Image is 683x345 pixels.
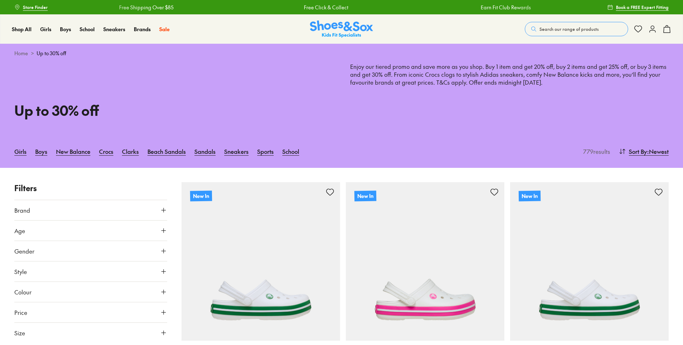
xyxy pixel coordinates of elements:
[629,147,647,156] span: Sort By
[510,182,669,341] a: New In
[14,221,167,241] button: Age
[147,143,186,159] a: Beach Sandals
[14,261,167,282] button: Style
[580,147,610,156] p: 779 results
[159,25,170,33] a: Sale
[14,329,25,337] span: Size
[303,4,347,11] a: Free Click & Collect
[346,182,504,341] a: New In
[282,143,299,159] a: School
[40,25,51,33] a: Girls
[14,247,34,255] span: Gender
[14,226,25,235] span: Age
[14,49,28,57] a: Home
[14,49,669,57] div: >
[182,182,340,341] a: New In
[257,143,274,159] a: Sports
[134,25,151,33] a: Brands
[37,49,66,57] span: Up to 30% off
[14,288,32,296] span: Colour
[224,143,249,159] a: Sneakers
[14,241,167,261] button: Gender
[80,25,95,33] a: School
[14,206,30,214] span: Brand
[12,25,32,33] a: Shop All
[14,1,48,14] a: Store Finder
[480,4,530,11] a: Earn Fit Club Rewards
[103,25,125,33] a: Sneakers
[14,182,167,194] p: Filters
[14,143,27,159] a: Girls
[118,4,173,11] a: Free Shipping Over $85
[14,200,167,220] button: Brand
[190,191,212,202] p: New In
[14,282,167,302] button: Colour
[647,147,669,156] span: : Newest
[616,4,669,10] span: Book a FREE Expert Fitting
[350,63,669,118] p: Enjoy our tiered promo and save more as you shop. Buy 1 item and get 20% off, buy 2 items and get...
[607,1,669,14] a: Book a FREE Expert Fitting
[35,143,47,159] a: Boys
[14,100,333,120] h1: Up to 30% off
[540,26,599,32] span: Search our range of products
[194,143,216,159] a: Sandals
[14,323,167,343] button: Size
[23,4,48,10] span: Store Finder
[14,267,27,276] span: Style
[56,143,90,159] a: New Balance
[310,20,373,38] a: Shoes & Sox
[14,308,27,317] span: Price
[354,191,376,202] p: New In
[99,143,113,159] a: Crocs
[519,191,541,202] p: New In
[310,20,373,38] img: SNS_Logo_Responsive.svg
[122,143,139,159] a: Clarks
[525,22,628,36] button: Search our range of products
[60,25,71,33] a: Boys
[14,302,167,322] button: Price
[619,143,669,159] button: Sort By:Newest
